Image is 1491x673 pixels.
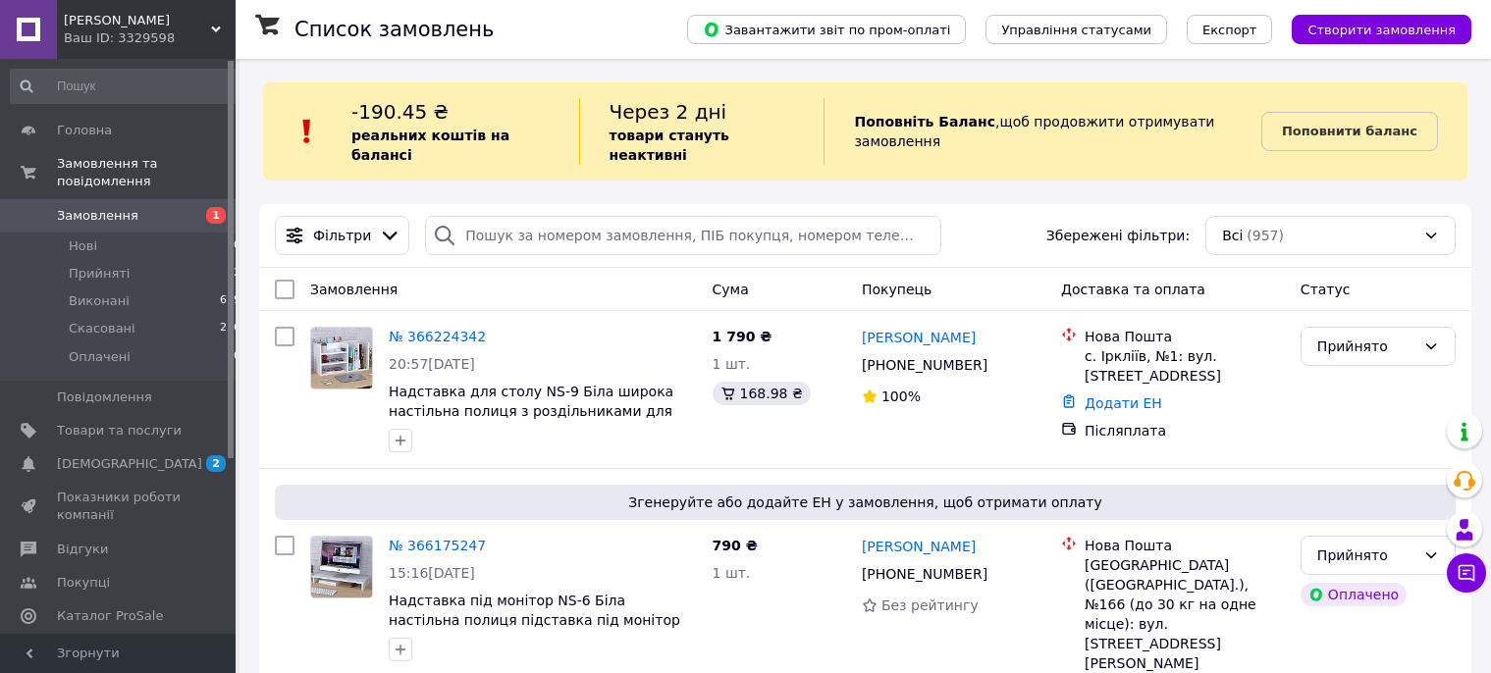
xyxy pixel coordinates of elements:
[858,351,991,379] div: [PHONE_NUMBER]
[862,537,976,556] a: [PERSON_NAME]
[1247,228,1284,243] span: (957)
[310,327,373,389] a: Фото товару
[69,237,97,255] span: Нові
[389,384,673,439] a: Надставка для столу NS-9 Біла широка настільна полиця з роздільниками для книг і канцелярії Loft ...
[1307,23,1456,37] span: Створити замовлення
[69,265,130,283] span: Прийняті
[858,560,991,588] div: [PHONE_NUMBER]
[881,388,921,404] span: 100%
[687,15,966,44] button: Завантажити звіт по пром-оплаті
[283,492,1448,512] span: Згенеруйте або додайте ЕН у замовлення, щоб отримати оплату
[206,455,226,472] span: 2
[10,69,242,104] input: Пошук
[234,237,240,255] span: 0
[311,328,372,388] img: Фото товару
[220,320,240,337] span: 276
[1085,346,1285,386] div: с. Іркліїв, №1: вул. [STREET_ADDRESS]
[1317,336,1415,357] div: Прийнято
[1202,23,1257,37] span: Експорт
[293,117,322,146] img: :exclamation:
[310,536,373,598] a: Фото товару
[57,489,182,524] span: Показники роботи компанії
[1292,15,1471,44] button: Створити замовлення
[1085,421,1285,440] div: Післяплата
[57,455,202,473] span: [DEMOGRAPHIC_DATA]
[881,597,979,613] span: Без рейтингу
[389,538,486,553] a: № 366175247
[64,12,211,29] span: INKA Mebel
[57,122,112,139] span: Головна
[313,226,371,245] span: Фільтри
[69,320,135,337] span: Скасовані
[234,348,240,366] span: 0
[57,155,236,190] span: Замовлення та повідомлення
[1187,15,1273,44] button: Експорт
[57,422,182,440] span: Товари та послуги
[425,216,941,255] input: Пошук за номером замовлення, ПІБ покупця, номером телефону, Email, номером накладної
[824,98,1261,165] div: , щоб продовжити отримувати замовлення
[713,565,751,581] span: 1 шт.
[713,382,811,405] div: 168.98 ₴
[389,593,680,647] a: Надставка під монітор NS-6 Біла настільна полиця підставка під монітор ДСП
[1301,282,1351,297] span: Статус
[713,356,751,372] span: 1 шт.
[57,541,108,558] span: Відгуки
[713,329,772,344] span: 1 790 ₴
[1061,282,1205,297] span: Доставка та оплата
[862,328,976,347] a: [PERSON_NAME]
[310,282,398,297] span: Замовлення
[713,282,749,297] span: Cума
[389,329,486,344] a: № 366224342
[854,114,995,129] b: Поповніть Баланс
[57,207,138,225] span: Замовлення
[351,100,449,124] span: -190.45 ₴
[610,128,729,163] b: товари стануть неактивні
[610,100,727,124] span: Через 2 дні
[294,18,494,41] h1: Список замовлень
[1085,327,1285,346] div: Нова Пошта
[1447,553,1486,593] button: Чат з покупцем
[1085,395,1162,411] a: Додати ЕН
[1085,536,1285,555] div: Нова Пошта
[57,388,152,406] span: Повідомлення
[1272,21,1471,36] a: Створити замовлення
[234,265,240,283] span: 2
[713,538,758,553] span: 790 ₴
[220,292,240,310] span: 679
[311,537,372,597] img: Фото товару
[69,348,131,366] span: Оплачені
[1222,226,1243,245] span: Всі
[862,282,932,297] span: Покупець
[57,574,110,592] span: Покупці
[1301,583,1407,606] div: Оплачено
[1046,226,1190,245] span: Збережені фільтри:
[1261,112,1438,151] a: Поповнити баланс
[69,292,130,310] span: Виконані
[985,15,1167,44] button: Управління статусами
[1282,124,1417,138] b: Поповнити баланс
[64,29,236,47] div: Ваш ID: 3329598
[389,565,475,581] span: 15:16[DATE]
[1317,544,1415,566] div: Прийнято
[389,356,475,372] span: 20:57[DATE]
[703,21,950,38] span: Завантажити звіт по пром-оплаті
[1001,23,1151,37] span: Управління статусами
[57,607,163,625] span: Каталог ProSale
[206,207,226,224] span: 1
[1085,555,1285,673] div: [GEOGRAPHIC_DATA] ([GEOGRAPHIC_DATA].), №166 (до 30 кг на одне місце): вул. [STREET_ADDRESS][PERS...
[351,128,509,163] b: реальних коштів на балансі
